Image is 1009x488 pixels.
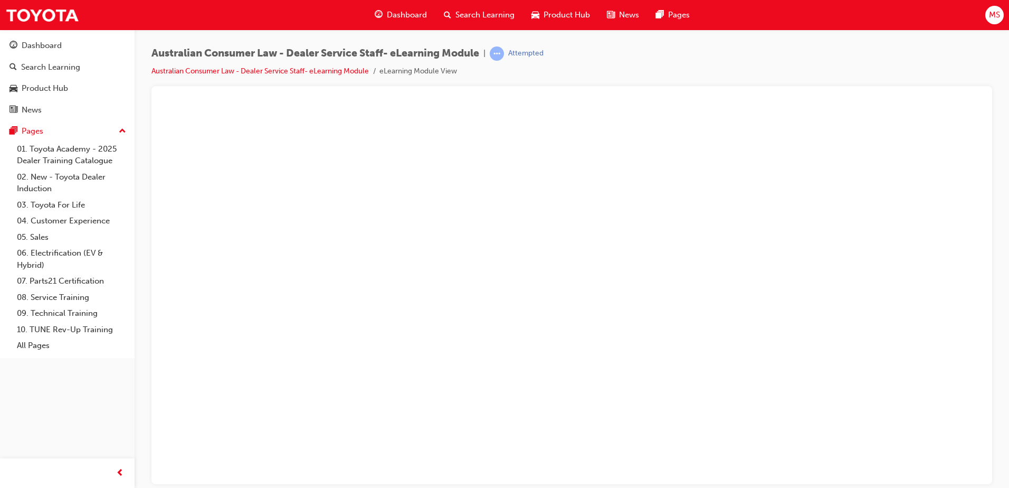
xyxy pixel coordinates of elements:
span: Pages [668,9,690,21]
span: search-icon [444,8,451,22]
span: car-icon [531,8,539,22]
span: car-icon [9,84,17,93]
span: MS [989,9,1000,21]
span: learningRecordVerb_ATTEMPT-icon [490,46,504,61]
a: 04. Customer Experience [13,213,130,229]
li: eLearning Module View [379,65,457,78]
a: search-iconSearch Learning [435,4,523,26]
button: DashboardSearch LearningProduct HubNews [4,34,130,121]
div: Pages [22,125,43,137]
a: guage-iconDashboard [366,4,435,26]
img: Trak [5,3,79,27]
span: Australian Consumer Law - Dealer Service Staff- eLearning Module [151,48,479,60]
a: 09. Technical Training [13,305,130,322]
a: Search Learning [4,58,130,77]
span: | [483,48,486,60]
span: prev-icon [116,467,124,480]
span: pages-icon [9,127,17,136]
span: up-icon [119,125,126,138]
a: 01. Toyota Academy - 2025 Dealer Training Catalogue [13,141,130,169]
span: news-icon [607,8,615,22]
a: Product Hub [4,79,130,98]
div: Attempted [508,49,544,59]
span: guage-icon [375,8,383,22]
button: Pages [4,121,130,141]
a: Australian Consumer Law - Dealer Service Staff- eLearning Module [151,67,369,76]
a: 10. TUNE Rev-Up Training [13,322,130,338]
div: Product Hub [22,82,68,95]
a: All Pages [13,337,130,354]
span: guage-icon [9,41,17,51]
a: 08. Service Training [13,289,130,306]
a: Dashboard [4,36,130,55]
span: Dashboard [387,9,427,21]
a: 02. New - Toyota Dealer Induction [13,169,130,197]
button: MS [985,6,1004,24]
a: car-iconProduct Hub [523,4,598,26]
a: 07. Parts21 Certification [13,273,130,289]
span: Search Learning [455,9,515,21]
div: Search Learning [21,61,80,73]
a: 05. Sales [13,229,130,246]
a: News [4,100,130,120]
span: pages-icon [656,8,664,22]
a: pages-iconPages [648,4,698,26]
a: 03. Toyota For Life [13,197,130,213]
span: Product Hub [544,9,590,21]
a: 06. Electrification (EV & Hybrid) [13,245,130,273]
span: News [619,9,639,21]
span: search-icon [9,63,17,72]
div: News [22,104,42,116]
span: news-icon [9,106,17,115]
div: Dashboard [22,40,62,52]
a: news-iconNews [598,4,648,26]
